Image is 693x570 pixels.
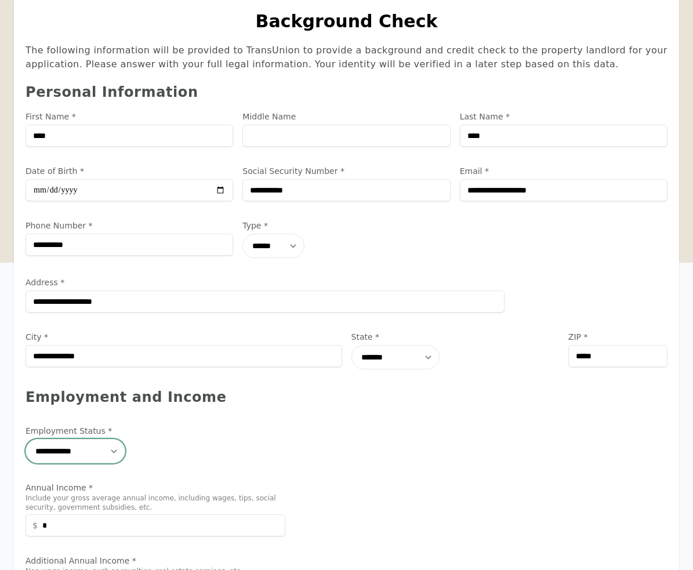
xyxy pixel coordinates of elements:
label: Middle Name [242,111,450,122]
label: ZIP * [568,331,667,343]
label: City * [26,331,342,343]
span: Personal Information [26,84,198,100]
label: Social Security Number * [242,165,450,177]
label: First Name * [26,111,233,122]
label: State * [351,331,559,343]
label: Additional Annual Income * [26,555,285,567]
label: Address * [26,277,505,288]
label: Type * [242,220,396,231]
div: The following information will be provided to TransUnion to provide a background and credit check... [26,43,667,71]
h1: Background Check [26,11,667,32]
label: Employment Status * [26,425,285,437]
p: Include your gross average annual income, including wages, tips, social security, government subs... [26,493,285,512]
label: Email * [460,165,667,177]
div: Employment and Income [26,388,667,406]
label: Annual Income * [26,482,285,493]
label: Phone Number * [26,220,233,231]
label: Date of Birth * [26,165,233,177]
label: Last Name * [460,111,667,122]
